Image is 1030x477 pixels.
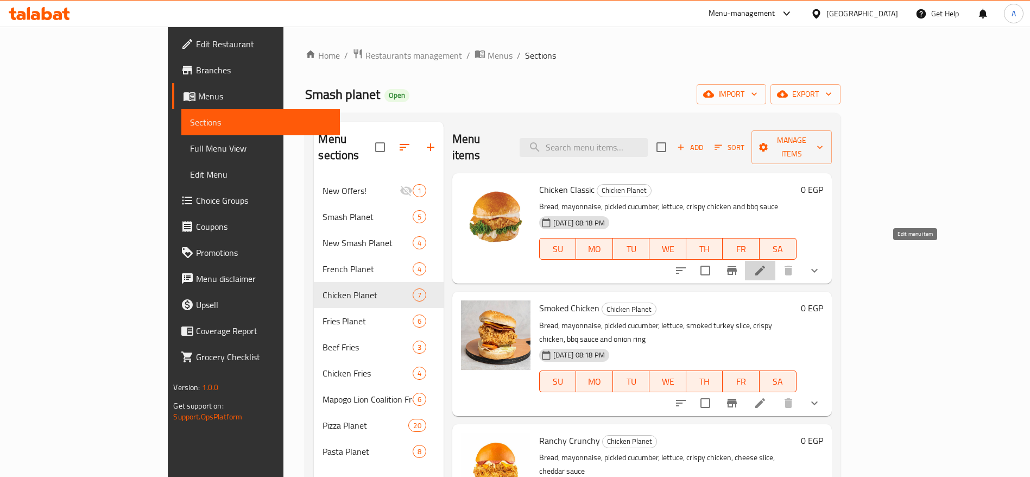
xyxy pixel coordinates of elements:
a: Promotions [172,240,340,266]
span: Chicken Planet [602,303,656,316]
nav: breadcrumb [305,48,840,62]
div: Chicken Planet [602,303,656,316]
svg: Inactive section [400,184,413,197]
span: Upsell [196,298,331,311]
span: TH [691,241,719,257]
span: Chicken Fries [323,367,412,380]
button: sort-choices [668,258,694,284]
p: Bread, mayonnaise, pickled cucumber, lettuce, smoked turkey slice, crispy chicken, bbq sauce and ... [539,319,797,346]
span: Smash planet [305,82,380,106]
span: New Offers! [323,184,399,197]
button: TU [613,371,650,392]
span: Add item [673,139,707,156]
span: Chicken Planet [603,435,656,448]
svg: Show Choices [808,264,821,277]
span: Restaurants management [365,49,462,62]
button: Branch-specific-item [719,258,745,284]
span: SA [764,374,792,390]
span: [DATE] 08:18 PM [549,218,609,228]
div: Chicken Fries4 [314,360,443,386]
div: New Offers!1 [314,178,443,204]
button: WE [649,238,686,260]
span: Mapogo Lion Coalition Frepe [323,393,412,406]
div: Menu-management [709,7,775,20]
span: import [705,87,757,101]
span: 4 [413,264,426,274]
div: items [408,419,426,432]
button: WE [649,371,686,392]
button: MO [576,238,613,260]
span: TU [617,241,646,257]
button: Manage items [751,130,832,164]
button: Branch-specific-item [719,390,745,416]
span: Version: [173,380,200,394]
span: 1.0.0 [202,380,219,394]
h2: Menu items [452,131,507,164]
span: Smash Planet [323,210,412,223]
span: 8 [413,447,426,457]
span: Pizza Planet [323,419,408,432]
span: A [1012,8,1016,20]
span: WE [654,374,682,390]
span: TH [691,374,719,390]
span: Sections [525,49,556,62]
button: import [697,84,766,104]
span: Open [384,91,409,100]
span: Select to update [694,392,717,415]
span: 6 [413,316,426,327]
span: SU [544,241,572,257]
div: French Planet [323,262,412,275]
a: Menu disclaimer [172,266,340,292]
img: Smoked Chicken [461,300,530,370]
button: TH [686,238,723,260]
a: Edit menu item [754,397,767,410]
li: / [517,49,521,62]
span: Full Menu View [190,142,331,155]
a: Edit Restaurant [172,31,340,57]
span: MO [580,374,609,390]
span: 5 [413,212,426,222]
span: Fries Planet [323,315,412,328]
span: Edit Menu [190,168,331,181]
div: Chicken Planet [597,184,652,197]
button: SA [760,371,797,392]
a: Branches [172,57,340,83]
div: items [413,210,426,223]
button: SU [539,371,576,392]
div: items [413,288,426,302]
span: 1 [413,186,426,196]
span: Sort items [707,139,751,156]
span: Ranchy Crunchy [539,432,600,449]
div: Chicken Planet7 [314,282,443,308]
li: / [344,49,348,62]
button: show more [801,258,827,284]
span: 7 [413,290,426,300]
a: Menus [475,48,513,62]
span: Branches [196,64,331,77]
input: search [520,138,648,157]
span: Choice Groups [196,194,331,207]
a: Upsell [172,292,340,318]
span: Select all sections [369,136,391,159]
a: Grocery Checklist [172,344,340,370]
button: delete [775,258,801,284]
span: WE [654,241,682,257]
span: SA [764,241,792,257]
span: Sections [190,116,331,129]
h2: Menu sections [318,131,375,164]
span: Chicken Planet [323,288,412,302]
span: [DATE] 08:18 PM [549,350,609,360]
button: show more [801,390,827,416]
span: export [779,87,832,101]
button: delete [775,390,801,416]
button: export [770,84,841,104]
span: 4 [413,368,426,379]
span: Smoked Chicken [539,300,599,316]
span: Manage items [760,134,823,161]
div: Beef Fries3 [314,334,443,360]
